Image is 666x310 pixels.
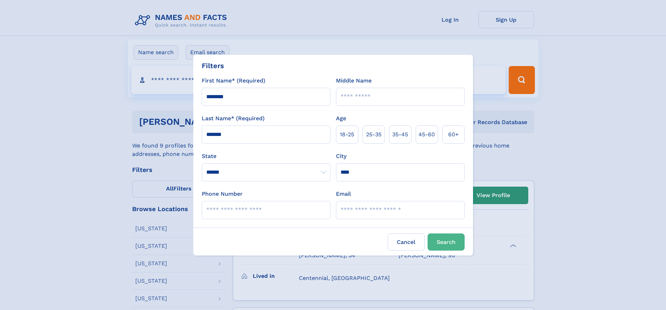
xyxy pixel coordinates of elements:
[428,233,465,251] button: Search
[336,190,351,198] label: Email
[336,77,372,85] label: Middle Name
[202,190,243,198] label: Phone Number
[448,130,459,139] span: 60+
[366,130,381,139] span: 25‑35
[388,233,425,251] label: Cancel
[336,152,346,160] label: City
[336,114,346,123] label: Age
[202,77,265,85] label: First Name* (Required)
[202,60,224,71] div: Filters
[340,130,354,139] span: 18‑25
[392,130,408,139] span: 35‑45
[202,114,265,123] label: Last Name* (Required)
[418,130,435,139] span: 45‑60
[202,152,330,160] label: State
